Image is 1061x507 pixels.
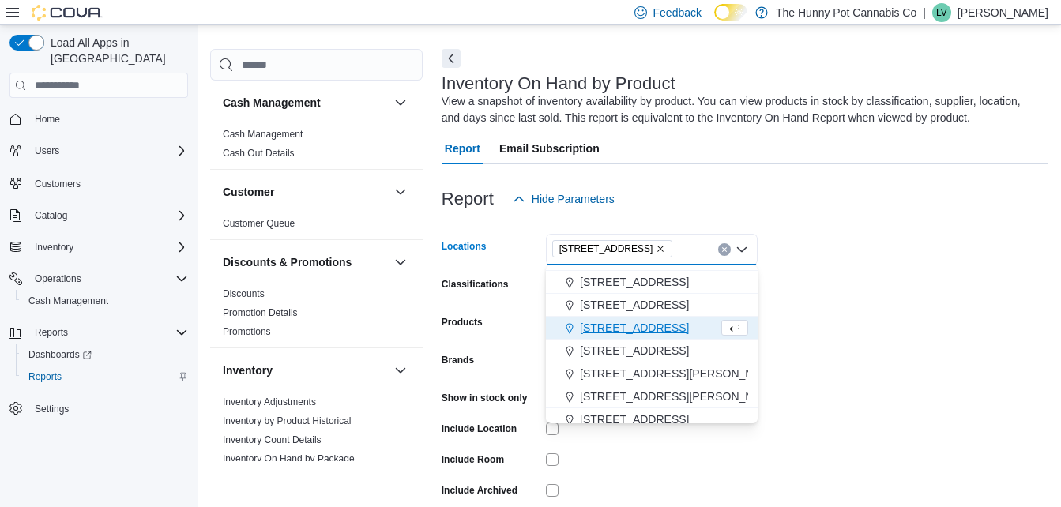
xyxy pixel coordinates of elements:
[223,148,295,159] a: Cash Out Details
[28,370,62,383] span: Reports
[932,3,951,22] div: Laura Vale
[223,325,271,338] span: Promotions
[35,145,59,157] span: Users
[223,396,316,407] a: Inventory Adjustments
[28,173,188,193] span: Customers
[552,240,673,257] span: 5035 Hurontario St
[223,415,352,427] span: Inventory by Product Historical
[776,3,916,22] p: The Hunny Pot Cannabis Co
[546,271,758,294] button: [STREET_ADDRESS]
[223,288,265,299] a: Discounts
[718,243,731,256] button: Clear input
[580,389,781,404] span: [STREET_ADDRESS][PERSON_NAME]
[580,411,689,427] span: [STREET_ADDRESS]
[546,362,758,385] button: [STREET_ADDRESS][PERSON_NAME]
[22,367,188,386] span: Reports
[223,434,322,446] span: Inventory Count Details
[442,240,487,253] label: Locations
[559,241,653,257] span: [STREET_ADDRESS]
[546,294,758,317] button: [STREET_ADDRESS]
[580,366,781,381] span: [STREET_ADDRESS][PERSON_NAME]
[210,214,423,239] div: Customer
[223,217,295,230] span: Customer Queue
[28,269,188,288] span: Operations
[3,140,194,162] button: Users
[223,326,271,337] a: Promotions
[391,93,410,112] button: Cash Management
[442,453,504,466] label: Include Room
[22,367,68,386] a: Reports
[442,190,494,208] h3: Report
[442,49,461,68] button: Next
[22,345,188,364] span: Dashboards
[28,206,188,225] span: Catalog
[35,326,68,339] span: Reports
[546,385,758,408] button: [STREET_ADDRESS][PERSON_NAME]
[28,400,75,419] a: Settings
[442,93,1040,126] div: View a snapshot of inventory availability by product. You can view products in stock by classific...
[9,101,188,461] nav: Complex example
[28,206,73,225] button: Catalog
[22,291,115,310] a: Cash Management
[28,141,188,160] span: Users
[546,408,758,431] button: [STREET_ADDRESS]
[3,107,194,130] button: Home
[223,254,352,270] h3: Discounts & Promotions
[442,484,517,497] label: Include Archived
[44,35,188,66] span: Load All Apps in [GEOGRAPHIC_DATA]
[223,307,298,318] a: Promotion Details
[445,133,480,164] span: Report
[223,129,303,140] a: Cash Management
[3,171,194,194] button: Customers
[3,236,194,258] button: Inventory
[391,253,410,272] button: Discounts & Promotions
[28,109,188,129] span: Home
[210,125,423,169] div: Cash Management
[223,453,355,465] span: Inventory On Hand by Package
[35,209,67,222] span: Catalog
[442,316,483,329] label: Products
[16,366,194,388] button: Reports
[391,361,410,380] button: Inventory
[3,205,194,227] button: Catalog
[580,320,689,336] span: [STREET_ADDRESS]
[546,317,758,340] button: [STREET_ADDRESS]
[28,295,108,307] span: Cash Management
[210,284,423,347] div: Discounts & Promotions
[35,113,60,126] span: Home
[35,241,73,253] span: Inventory
[714,4,747,21] input: Dark Mode
[28,141,66,160] button: Users
[656,244,665,253] button: Remove 5035 Hurontario St from selection in this group
[442,422,517,435] label: Include Location
[391,182,410,201] button: Customer
[22,345,98,364] a: Dashboards
[28,175,87,193] a: Customers
[28,348,92,361] span: Dashboards
[499,133,600,164] span: Email Subscription
[506,183,621,215] button: Hide Parameters
[35,403,69,415] span: Settings
[958,3,1048,22] p: [PERSON_NAME]
[442,354,474,366] label: Brands
[28,238,188,257] span: Inventory
[28,399,188,419] span: Settings
[223,453,355,464] a: Inventory On Hand by Package
[28,110,66,129] a: Home
[223,95,388,111] button: Cash Management
[3,321,194,344] button: Reports
[223,95,321,111] h3: Cash Management
[223,218,295,229] a: Customer Queue
[223,396,316,408] span: Inventory Adjustments
[223,434,322,445] a: Inventory Count Details
[16,290,194,312] button: Cash Management
[28,323,188,342] span: Reports
[3,397,194,420] button: Settings
[35,272,81,285] span: Operations
[442,278,509,291] label: Classifications
[923,3,926,22] p: |
[223,128,303,141] span: Cash Management
[580,274,689,290] span: [STREET_ADDRESS]
[532,191,615,207] span: Hide Parameters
